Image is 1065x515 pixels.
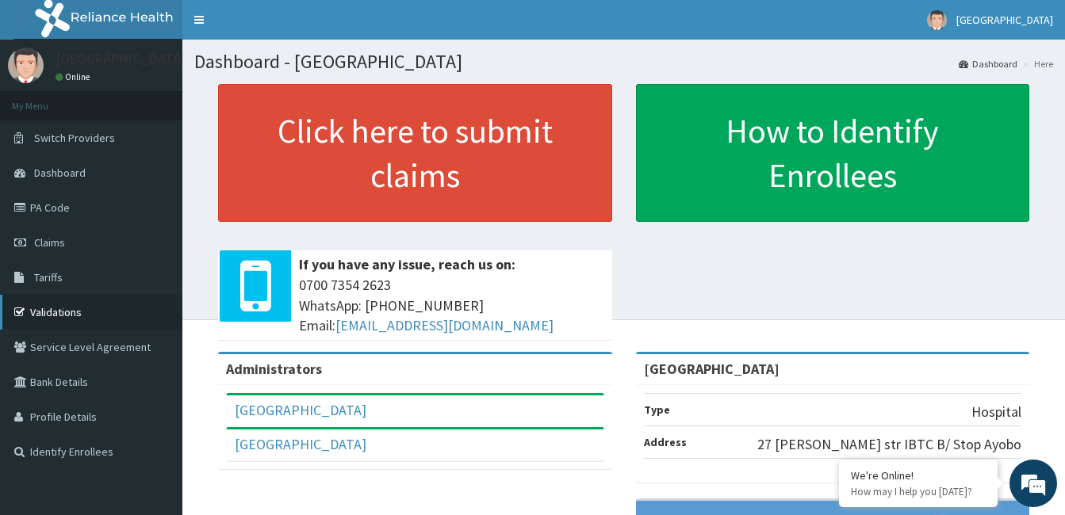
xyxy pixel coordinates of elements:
span: Claims [34,235,65,250]
a: Dashboard [959,57,1017,71]
img: User Image [927,10,947,30]
b: Address [644,435,687,449]
a: Online [56,71,94,82]
p: [GEOGRAPHIC_DATA] [56,51,186,66]
span: We're online! [92,156,219,316]
div: Minimize live chat window [260,8,298,46]
div: Chat with us now [82,89,266,109]
span: [GEOGRAPHIC_DATA] [956,13,1053,27]
li: Here [1019,57,1053,71]
p: 27 [PERSON_NAME] str IBTC B/ Stop Ayobo [757,434,1021,455]
textarea: Type your message and hit 'Enter' [8,345,302,401]
b: Type [644,402,670,417]
img: d_794563401_company_1708531726252_794563401 [29,79,64,119]
h1: Dashboard - [GEOGRAPHIC_DATA] [194,51,1053,72]
a: [GEOGRAPHIC_DATA] [235,401,366,419]
p: How may I help you today? [851,485,986,498]
a: [GEOGRAPHIC_DATA] [235,435,366,453]
a: How to Identify Enrollees [636,84,1030,222]
span: Tariffs [34,270,63,284]
div: We're Online! [851,468,986,483]
p: Hospital [971,402,1021,422]
img: User Image [8,48,44,83]
b: Administrators [226,360,322,378]
strong: [GEOGRAPHIC_DATA] [644,360,780,378]
a: [EMAIL_ADDRESS][DOMAIN_NAME] [335,316,554,334]
span: Switch Providers [34,131,115,145]
b: If you have any issue, reach us on: [299,255,515,273]
span: 0700 7354 2623 WhatsApp: [PHONE_NUMBER] Email: [299,275,604,336]
a: Click here to submit claims [218,84,612,222]
span: Dashboard [34,166,86,180]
